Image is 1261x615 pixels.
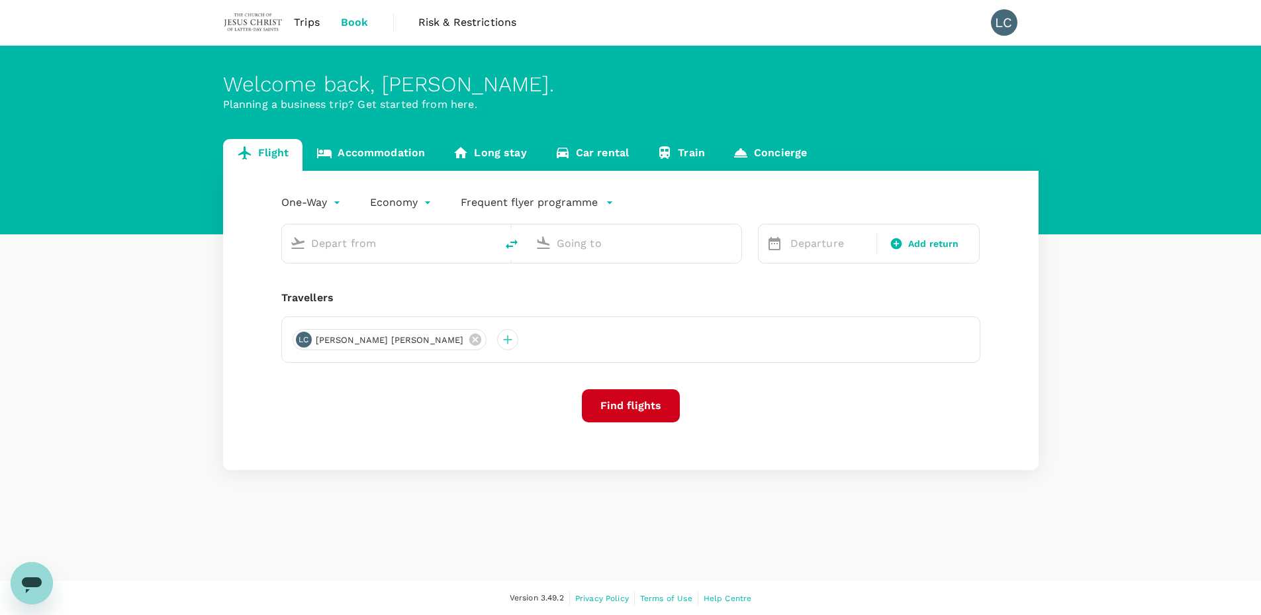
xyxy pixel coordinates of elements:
span: Version 3.49.2 [510,592,564,605]
a: Privacy Policy [575,591,629,606]
span: Risk & Restrictions [418,15,517,30]
span: Help Centre [704,594,752,603]
input: Depart from [311,233,468,254]
p: Frequent flyer programme [461,195,598,211]
a: Accommodation [303,139,439,171]
span: [PERSON_NAME] [PERSON_NAME] [308,334,472,347]
img: The Malaysian Church of Jesus Christ of Latter-day Saints [223,8,284,37]
div: Travellers [281,290,980,306]
span: Terms of Use [640,594,692,603]
span: Book [341,15,369,30]
span: Add return [908,237,959,251]
a: Terms of Use [640,591,692,606]
a: Help Centre [704,591,752,606]
iframe: Button to launch messaging window [11,562,53,604]
input: Going to [557,233,714,254]
button: Open [487,242,489,244]
p: Departure [790,236,868,252]
div: One-Way [281,192,344,213]
a: Flight [223,139,303,171]
button: Find flights [582,389,680,422]
a: Train [643,139,719,171]
span: Trips [294,15,320,30]
a: Car rental [541,139,643,171]
div: LC [296,332,312,348]
button: Open [732,242,735,244]
span: Privacy Policy [575,594,629,603]
div: Welcome back , [PERSON_NAME] . [223,72,1039,97]
button: Frequent flyer programme [461,195,614,211]
div: LC[PERSON_NAME] [PERSON_NAME] [293,329,487,350]
div: LC [991,9,1017,36]
a: Concierge [719,139,821,171]
div: Economy [370,192,434,213]
button: delete [496,228,528,260]
p: Planning a business trip? Get started from here. [223,97,1039,113]
a: Long stay [439,139,540,171]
